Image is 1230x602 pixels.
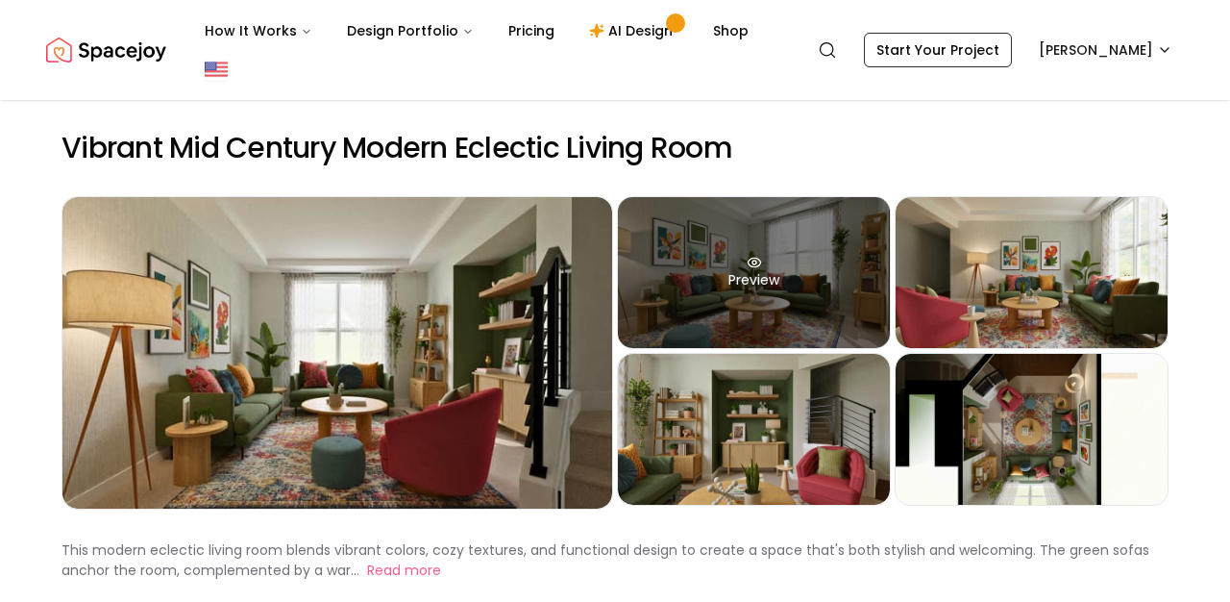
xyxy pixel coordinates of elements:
[189,12,764,50] nav: Main
[698,12,764,50] a: Shop
[205,58,228,81] img: United States
[332,12,489,50] button: Design Portfolio
[1027,33,1184,67] button: [PERSON_NAME]
[864,33,1012,67] a: Start Your Project
[46,31,166,69] a: Spacejoy
[367,561,441,581] button: Read more
[61,540,1149,580] p: This modern eclectic living room blends vibrant colors, cozy textures, and functional design to c...
[46,31,166,69] img: Spacejoy Logo
[574,12,694,50] a: AI Design
[493,12,570,50] a: Pricing
[618,197,890,348] div: Preview
[189,12,328,50] button: How It Works
[61,131,1168,165] h2: Vibrant Mid Century Modern Eclectic Living Room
